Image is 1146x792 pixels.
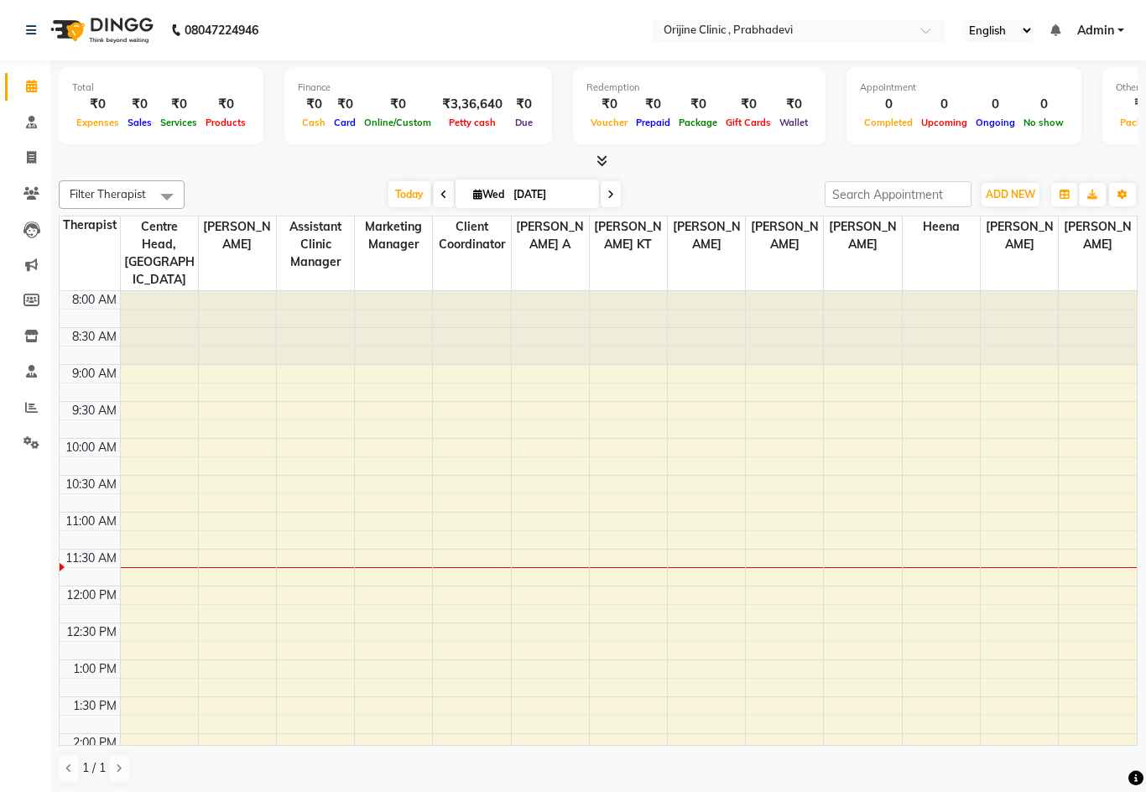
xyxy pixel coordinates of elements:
[971,95,1019,114] div: 0
[70,660,120,678] div: 1:00 PM
[860,117,917,128] span: Completed
[632,95,675,114] div: ₹0
[63,623,120,641] div: 12:30 PM
[330,117,360,128] span: Card
[298,117,330,128] span: Cash
[156,117,201,128] span: Services
[1059,216,1137,255] span: [PERSON_NAME]
[360,95,435,114] div: ₹0
[70,697,120,715] div: 1:30 PM
[69,365,120,383] div: 9:00 AM
[388,181,430,207] span: Today
[62,550,120,567] div: 11:30 AM
[746,216,823,255] span: [PERSON_NAME]
[903,216,980,237] span: Heena
[632,117,675,128] span: Prepaid
[360,117,435,128] span: Online/Custom
[199,216,276,255] span: [PERSON_NAME]
[70,187,146,201] span: Filter Therapist
[986,188,1035,201] span: ADD NEW
[721,117,775,128] span: Gift Cards
[508,182,592,207] input: 2025-09-03
[433,216,510,255] span: Client Coordinator
[1019,117,1068,128] span: No show
[69,328,120,346] div: 8:30 AM
[917,117,971,128] span: Upcoming
[445,117,500,128] span: Petty cash
[824,216,901,255] span: [PERSON_NAME]
[60,216,120,234] div: Therapist
[775,117,812,128] span: Wallet
[512,216,589,255] span: [PERSON_NAME] A
[72,95,123,114] div: ₹0
[62,513,120,530] div: 11:00 AM
[586,117,632,128] span: Voucher
[675,95,721,114] div: ₹0
[82,759,106,777] span: 1 / 1
[330,95,360,114] div: ₹0
[72,81,250,95] div: Total
[509,95,539,114] div: ₹0
[298,95,330,114] div: ₹0
[355,216,432,255] span: Marketing Manager
[971,117,1019,128] span: Ongoing
[917,95,971,114] div: 0
[277,216,354,273] span: Assistant Clinic Manager
[121,216,198,290] span: Centre Head,[GEOGRAPHIC_DATA]
[668,216,745,255] span: [PERSON_NAME]
[201,95,250,114] div: ₹0
[43,7,158,54] img: logo
[63,586,120,604] div: 12:00 PM
[675,117,721,128] span: Package
[201,117,250,128] span: Products
[156,95,201,114] div: ₹0
[435,95,509,114] div: ₹3,36,640
[586,81,812,95] div: Redemption
[298,81,539,95] div: Finance
[1019,95,1068,114] div: 0
[511,117,537,128] span: Due
[62,439,120,456] div: 10:00 AM
[469,188,508,201] span: Wed
[981,216,1058,255] span: [PERSON_NAME]
[62,476,120,493] div: 10:30 AM
[825,181,971,207] input: Search Appointment
[1077,22,1114,39] span: Admin
[982,183,1039,206] button: ADD NEW
[586,95,632,114] div: ₹0
[123,95,156,114] div: ₹0
[860,81,1068,95] div: Appointment
[69,402,120,419] div: 9:30 AM
[69,291,120,309] div: 8:00 AM
[72,117,123,128] span: Expenses
[860,95,917,114] div: 0
[721,95,775,114] div: ₹0
[70,734,120,752] div: 2:00 PM
[590,216,667,255] span: [PERSON_NAME] KT
[185,7,258,54] b: 08047224946
[123,117,156,128] span: Sales
[775,95,812,114] div: ₹0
